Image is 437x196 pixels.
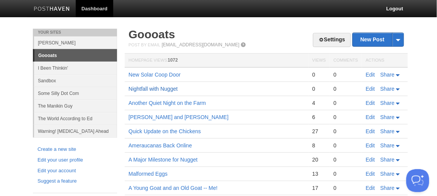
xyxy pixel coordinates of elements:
iframe: Help Scout Beacon - Open [406,169,429,192]
span: Share [380,157,395,163]
span: Share [380,86,395,92]
div: 27 [312,128,326,135]
span: Share [380,100,395,106]
a: Ameraucanas Back Online [129,142,192,149]
a: Warning! [MEDICAL_DATA] Ahead [34,125,117,137]
a: Suggest a feature [38,177,113,185]
span: Share [380,185,395,191]
a: Create a new site [38,145,113,154]
span: Share [380,171,395,177]
a: Goooats [129,28,175,41]
a: New Post [353,33,404,46]
div: 0 [334,170,358,177]
a: A Major Milestone for Nugget [129,157,198,163]
div: 8 [312,142,326,149]
a: Edit your account [38,167,113,175]
a: Edit [366,86,375,92]
th: Actions [362,54,408,68]
div: 0 [334,156,358,163]
a: New Solar Coop Door [129,72,181,78]
a: Another Quiet Night on the Farm [129,100,206,106]
a: A Young Goat and an Old Goat -- Me! [129,185,218,191]
div: 13 [312,170,326,177]
a: Sandbox [34,74,117,87]
div: 0 [334,142,358,149]
div: 0 [334,100,358,106]
a: Settings [313,33,351,47]
a: Edit [366,185,375,191]
th: Homepage Views [125,54,308,68]
a: Some Silly Dot Com [34,87,117,100]
span: Share [380,114,395,120]
div: 0 [312,71,326,78]
div: 4 [312,100,326,106]
li: Your Sites [33,29,117,36]
a: Goooats [34,49,117,62]
a: Edit [366,114,375,120]
a: Edit [366,100,375,106]
span: Post by Email [129,42,160,47]
th: Comments [330,54,362,68]
a: Edit [366,128,375,134]
div: 0 [312,85,326,92]
a: The World According to Ed [34,112,117,125]
span: 1072 [168,57,178,63]
a: Edit [366,142,375,149]
span: Share [380,72,395,78]
div: 0 [334,185,358,191]
div: 17 [312,185,326,191]
a: [PERSON_NAME] and [PERSON_NAME] [129,114,228,120]
a: [PERSON_NAME] [34,36,117,49]
div: 20 [312,156,326,163]
a: The Manikin Guy [34,100,117,112]
th: Views [308,54,329,68]
span: Share [380,142,395,149]
div: 0 [334,114,358,121]
a: Edit [366,72,375,78]
a: Edit [366,157,375,163]
a: Edit your user profile [38,156,113,164]
a: Edit [366,171,375,177]
div: 0 [334,85,358,92]
a: Quick Update on the Chickens [129,128,201,134]
a: I Been Thinkin' [34,62,117,74]
span: Share [380,128,395,134]
div: 0 [334,128,358,135]
a: Malformed Eggs [129,171,168,177]
div: 0 [334,71,358,78]
a: Nightfall with Nugget [129,86,178,92]
img: Posthaven-bar [34,7,70,12]
div: 6 [312,114,326,121]
a: [EMAIL_ADDRESS][DOMAIN_NAME] [162,42,240,47]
